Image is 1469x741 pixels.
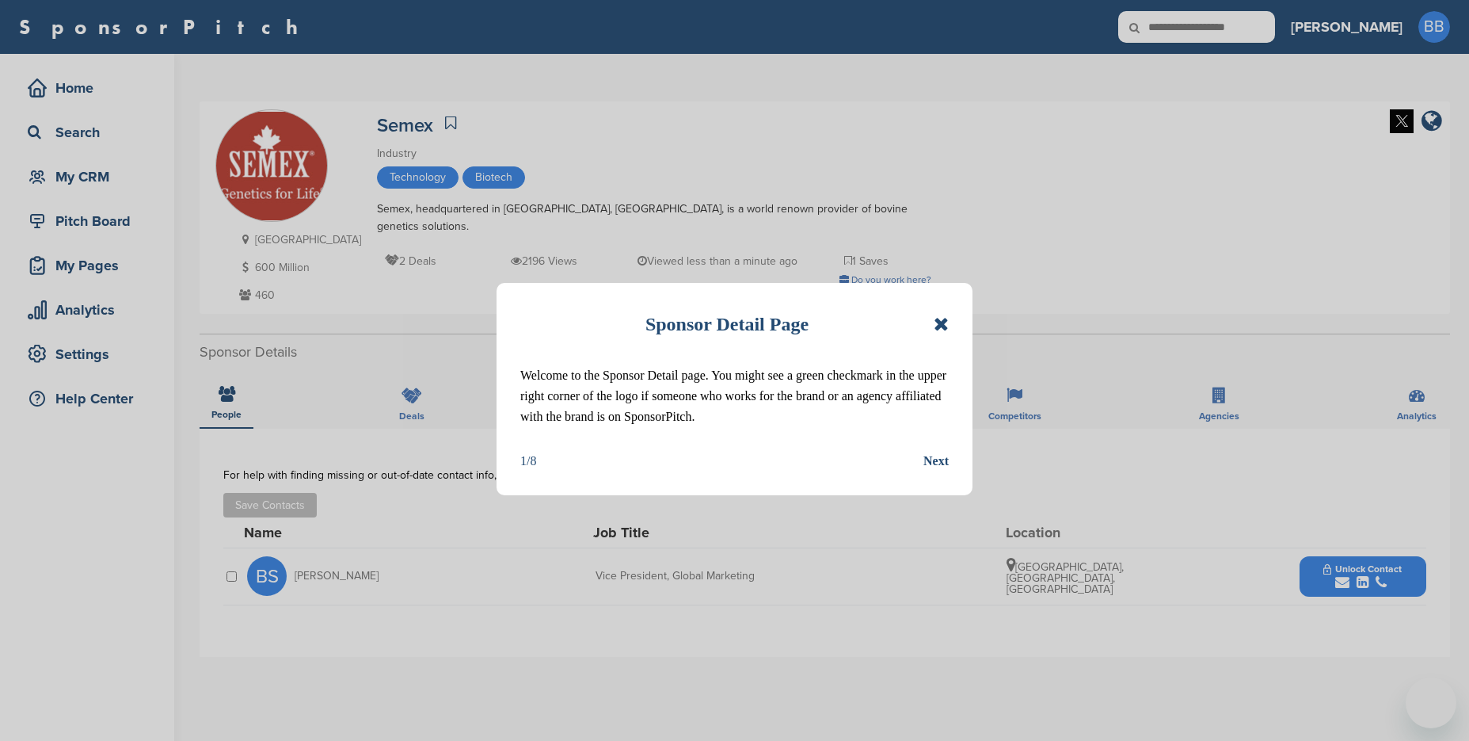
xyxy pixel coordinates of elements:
div: 1/8 [520,451,536,472]
button: Next [923,451,949,472]
h1: Sponsor Detail Page [645,307,809,342]
iframe: Button to launch messaging window [1406,678,1456,728]
p: Welcome to the Sponsor Detail page. You might see a green checkmark in the upper right corner of ... [520,365,949,427]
